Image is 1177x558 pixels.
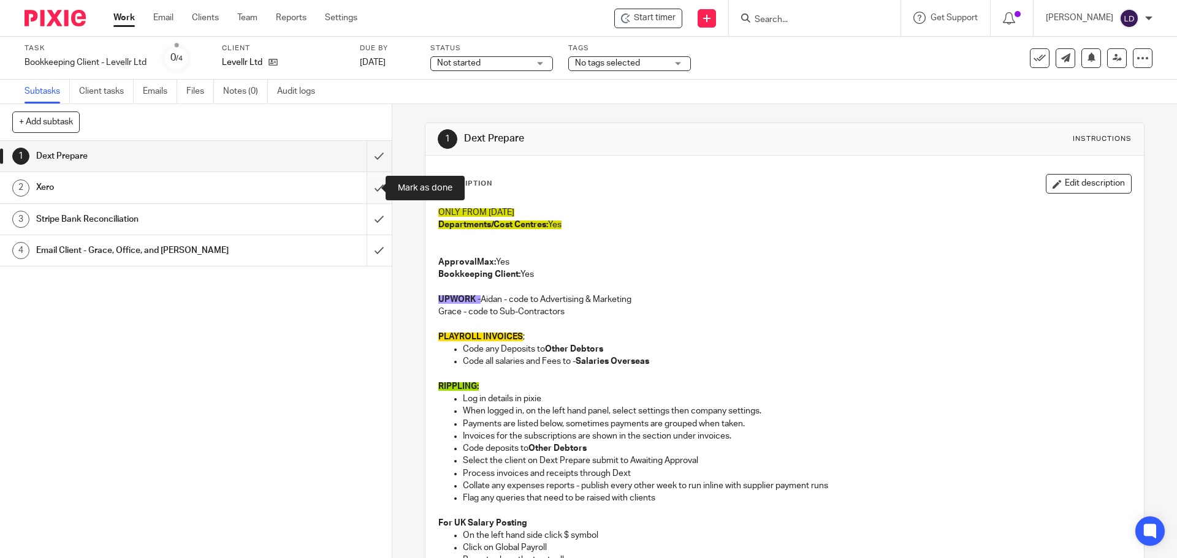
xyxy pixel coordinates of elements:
[753,15,864,26] input: Search
[438,221,548,229] span: Departments/Cost Centres:
[438,331,1130,343] p: ;
[463,467,1130,480] p: Process invoices and receipts through Dext
[438,295,481,304] span: UPWORK -
[170,51,183,65] div: 0
[1046,12,1113,24] p: [PERSON_NAME]
[222,43,345,53] label: Client
[1046,174,1132,194] button: Edit description
[438,270,520,279] strong: Bookkeeping Client:
[12,242,29,259] div: 4
[438,306,1130,318] p: Grace - code to Sub-Contractors
[438,293,1130,306] p: Aidan - code to Advertising & Marketing
[463,355,1130,368] p: Code all salaries and Fees to -
[12,179,29,197] div: 2
[36,241,248,260] h1: Email Client - Grace, Office, and [PERSON_NAME]
[463,393,1130,405] p: Log in details in pixie
[25,56,147,69] div: Bookkeeping Client - Levellr Ltd
[79,80,134,104] a: Client tasks
[12,211,29,228] div: 3
[931,13,978,22] span: Get Support
[277,80,324,104] a: Audit logs
[438,129,457,149] div: 1
[463,343,1130,355] p: Code any Deposits to
[36,147,248,165] h1: Dext Prepare
[222,56,262,69] p: Levellr Ltd
[1119,9,1139,28] img: svg%3E
[360,58,386,67] span: [DATE]
[463,541,1130,554] p: Click on Global Payroll
[325,12,357,24] a: Settings
[430,43,553,53] label: Status
[186,80,214,104] a: Files
[634,12,676,25] span: Start timer
[463,480,1130,492] p: Collate any expenses reports - publish every other week to run inline with supplier payment runs
[438,333,523,341] span: PLAYROLL INVOICES
[438,179,492,189] p: Description
[463,430,1130,442] p: Invoices for the subscriptions are shown in the section under invoices.
[176,55,183,62] small: /4
[438,268,1130,281] p: Yes
[36,210,248,228] h1: Stripe Bank Reconciliation
[463,418,1130,430] p: Payments are listed below, sometimes payments are grouped when taken.
[143,80,177,104] a: Emails
[438,208,514,217] span: ONLY FROM [DATE]
[438,256,1130,268] p: Yes
[528,444,587,453] strong: Other Debtors
[113,12,135,24] a: Work
[223,80,268,104] a: Notes (0)
[360,43,415,53] label: Due by
[463,492,1130,504] p: Flag any queries that need to be raised with clients
[36,178,248,197] h1: Xero
[437,59,481,67] span: Not started
[463,442,1130,454] p: Code deposits to
[614,9,682,28] div: Levellr Ltd - Bookkeeping Client - Levellr Ltd
[12,148,29,165] div: 1
[575,59,640,67] span: No tags selected
[25,43,147,53] label: Task
[463,529,1130,541] p: On the left hand side click $ symbol
[192,12,219,24] a: Clients
[438,258,496,266] strong: ApprovalMax:
[548,221,562,229] span: Yes
[276,12,307,24] a: Reports
[438,382,479,391] span: RIPPLING:
[438,519,527,527] strong: For UK Salary Posting
[463,405,1130,417] p: When logged in, on the left hand panel, select settings then company settings.
[463,454,1130,467] p: Select the client on Dext Prepare submit to Awaiting Approval
[464,132,811,145] h1: Dext Prepare
[25,10,86,26] img: Pixie
[153,12,173,24] a: Email
[12,111,80,132] button: + Add subtask
[568,43,691,53] label: Tags
[545,345,603,353] strong: Other Debtors
[576,357,649,366] strong: Salaries Overseas
[25,80,70,104] a: Subtasks
[1073,134,1132,144] div: Instructions
[237,12,257,24] a: Team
